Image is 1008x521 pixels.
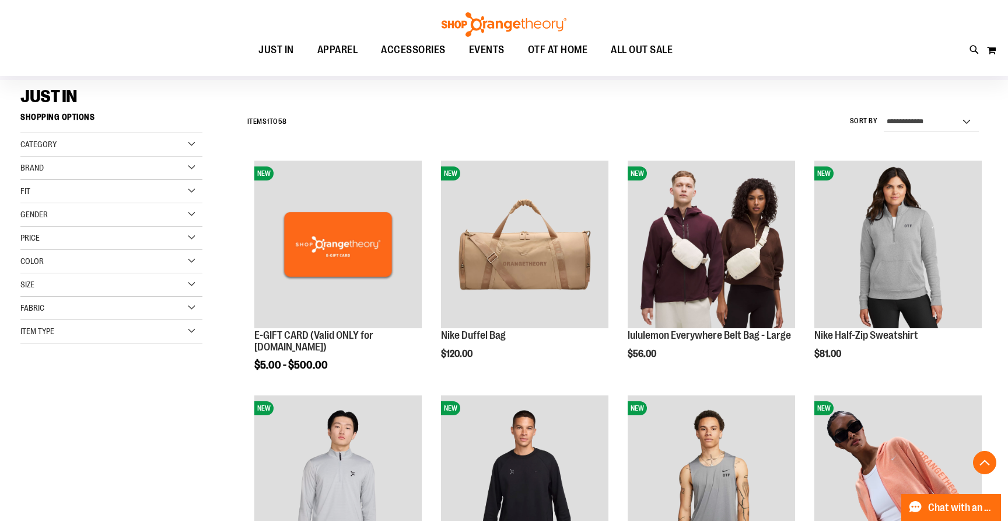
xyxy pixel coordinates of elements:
span: Color [20,256,44,266]
div: product [435,155,614,389]
span: NEW [254,166,274,180]
a: lululemon Everywhere Belt Bag - LargeNEW [628,161,795,330]
a: Nike Half-Zip Sweatshirt [814,329,918,341]
span: JUST IN [258,37,294,63]
div: product [249,155,428,401]
span: NEW [814,166,834,180]
span: $81.00 [814,349,843,359]
span: ALL OUT SALE [611,37,673,63]
span: NEW [254,401,274,415]
span: OTF AT HOME [528,37,588,63]
span: Fabric [20,303,44,312]
span: $5.00 - $500.00 [254,359,328,371]
a: E-GIFT CARD (Valid ONLY for [DOMAIN_NAME]) [254,329,373,353]
span: EVENTS [469,37,505,63]
span: 58 [278,117,287,126]
a: lululemon Everywhere Belt Bag - Large [628,329,791,341]
span: JUST IN [20,86,77,106]
span: NEW [628,401,647,415]
span: NEW [814,401,834,415]
span: Brand [20,163,44,172]
img: Nike Duffel Bag [441,161,608,328]
a: Nike Duffel BagNEW [441,161,608,330]
span: ACCESSORIES [381,37,446,63]
span: $56.00 [628,349,658,359]
label: Sort By [850,116,878,126]
span: Gender [20,210,48,219]
a: Nike Half-Zip SweatshirtNEW [814,161,982,330]
img: lululemon Everywhere Belt Bag - Large [628,161,795,328]
img: Shop Orangetheory [440,12,568,37]
h2: Items to [247,113,287,131]
span: 1 [267,117,269,126]
span: NEW [628,166,647,180]
span: Fit [20,186,30,196]
span: Size [20,280,34,289]
span: Item Type [20,327,54,336]
button: Back To Top [973,451,996,474]
a: Nike Duffel Bag [441,329,506,341]
button: Chat with an Expert [901,494,1002,521]
span: $120.00 [441,349,474,359]
a: E-GIFT CARD (Valid ONLY for ShopOrangetheory.com)NEW [254,161,422,330]
div: product [808,155,988,389]
img: Nike Half-Zip Sweatshirt [814,161,982,328]
span: NEW [441,401,460,415]
div: product [622,155,801,389]
img: E-GIFT CARD (Valid ONLY for ShopOrangetheory.com) [254,161,422,328]
span: Price [20,233,40,242]
span: NEW [441,166,460,180]
span: APPAREL [317,37,358,63]
strong: Shopping Options [20,107,202,133]
span: Category [20,140,57,149]
span: Chat with an Expert [928,502,994,513]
